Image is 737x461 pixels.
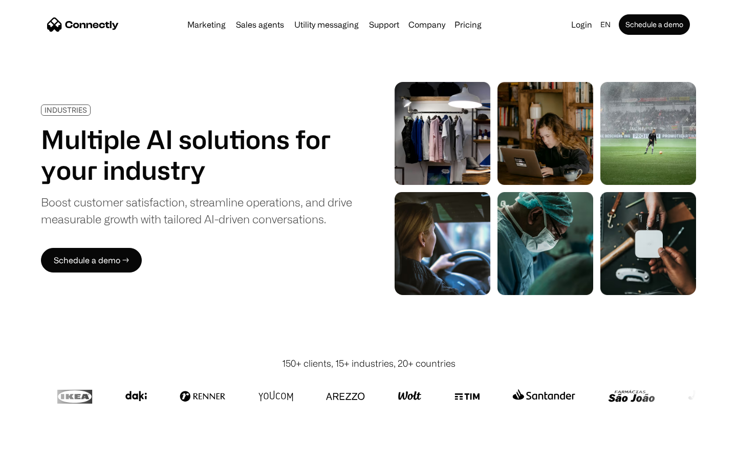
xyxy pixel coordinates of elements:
a: Schedule a demo [619,14,690,35]
div: 150+ clients, 15+ industries, 20+ countries [282,357,456,370]
div: Company [408,17,445,32]
a: Pricing [450,20,486,29]
div: en [600,17,611,32]
div: INDUSTRIES [45,106,87,114]
div: Boost customer satisfaction, streamline operations, and drive measurable growth with tailored AI-... [41,194,352,227]
a: Sales agents [232,20,288,29]
a: Utility messaging [290,20,363,29]
h1: Multiple AI solutions for your industry [41,124,352,185]
a: Login [567,17,596,32]
ul: Language list [20,443,61,457]
a: Support [365,20,403,29]
a: Marketing [183,20,230,29]
a: Schedule a demo → [41,248,142,273]
aside: Language selected: English [10,442,61,457]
